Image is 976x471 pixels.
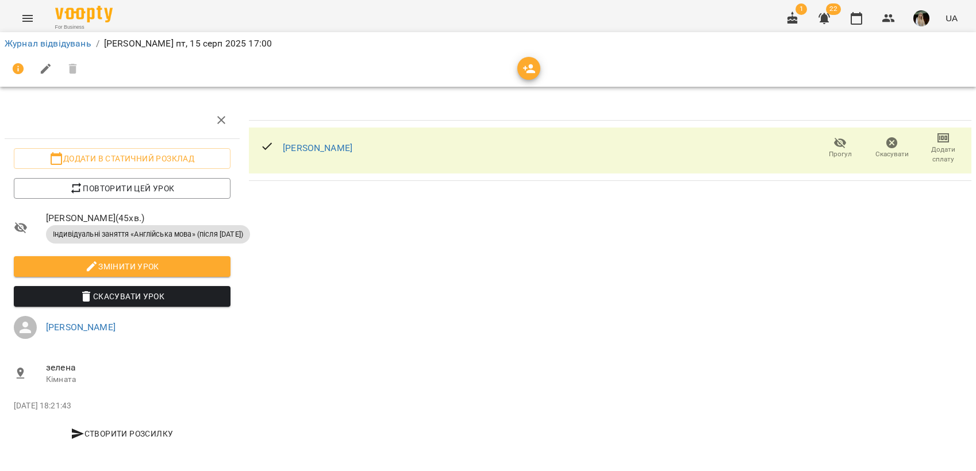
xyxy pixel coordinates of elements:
span: 22 [826,3,841,15]
button: UA [941,7,962,29]
p: Кімната [46,374,230,385]
span: Додати в статичний розклад [23,152,221,165]
span: Прогул [829,149,852,159]
span: Повторити цей урок [23,182,221,195]
button: Створити розсилку [14,423,230,444]
button: Додати сплату [917,132,969,164]
button: Скасувати Урок [14,286,230,307]
a: Журнал відвідувань [5,38,91,49]
img: db9e5aee73aab2f764342d08fe444bbe.JPG [913,10,929,26]
button: Menu [14,5,41,32]
nav: breadcrumb [5,37,971,51]
span: 1 [796,3,807,15]
span: зелена [46,361,230,375]
span: Створити розсилку [18,427,226,441]
button: Додати в статичний розклад [14,148,230,169]
span: Змінити урок [23,260,221,273]
span: Індивідуальні заняття «Англійська мова» (після [DATE]) [46,229,250,240]
button: Скасувати [866,132,918,164]
span: Додати сплату [924,145,962,164]
span: Скасувати Урок [23,289,221,303]
button: Прогул [814,132,866,164]
a: [PERSON_NAME] [46,322,116,333]
span: For Business [55,24,113,31]
button: Змінити урок [14,256,230,277]
p: [PERSON_NAME] пт, 15 серп 2025 17:00 [104,37,272,51]
button: Повторити цей урок [14,178,230,199]
a: [PERSON_NAME] [283,142,352,153]
li: / [96,37,99,51]
img: Voopty Logo [55,6,113,22]
span: [PERSON_NAME] ( 45 хв. ) [46,211,230,225]
span: UA [946,12,958,24]
span: Скасувати [875,149,909,159]
p: [DATE] 18:21:43 [14,400,230,412]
